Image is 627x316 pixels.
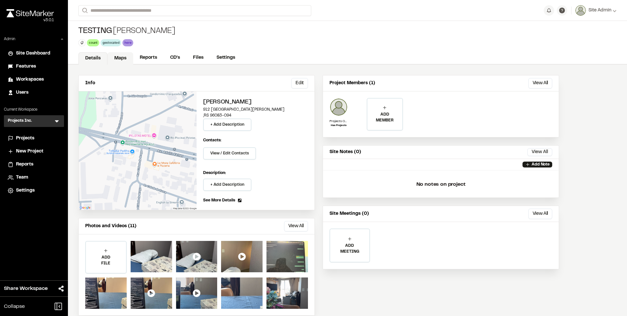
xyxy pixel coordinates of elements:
p: Current Workspace [4,107,64,113]
button: View All [527,148,552,156]
span: Testing [78,26,112,37]
span: Reports [16,161,33,168]
span: Share Workspace [4,285,48,292]
a: Reports [133,52,164,64]
p: Projects Owner [330,119,348,124]
h3: Projects Inc. [8,118,32,124]
p: Info [85,80,95,87]
p: No notes on project [328,174,554,195]
a: Workspaces [8,76,60,83]
img: Projects Owner [330,98,348,116]
p: ADD MEETING [330,243,369,255]
button: Site Admin [575,5,617,16]
span: Settings [16,187,35,194]
span: Workspaces [16,76,44,83]
button: + Add Description [203,179,251,191]
button: View / Edit Contacts [203,147,256,160]
div: [PERSON_NAME] [78,26,175,37]
p: Description: [203,170,308,176]
span: Users [16,89,28,96]
a: Projects [8,135,60,142]
p: Site Meetings (0) [330,210,369,217]
span: Site Dashboard [16,50,50,57]
a: Team [8,174,60,181]
p: ADD MEMBER [367,112,402,123]
img: User [575,5,586,16]
span: Collapse [4,303,25,310]
a: Settings [210,52,242,64]
a: CD's [164,52,186,64]
a: Features [8,63,60,70]
p: Has Projects [330,124,348,128]
p: ADD FILE [86,255,126,266]
img: rebrand.png [7,9,54,17]
p: Photos and Videos (11) [85,223,137,230]
button: Search [78,5,90,16]
p: Add Note [532,162,550,167]
button: View All [528,78,552,88]
a: Files [186,52,210,64]
span: Team [16,174,28,181]
h2: [PERSON_NAME] [203,98,308,107]
p: Project Members (1) [330,80,375,87]
button: Edit [291,78,308,88]
span: Projects [16,135,34,142]
button: + Add Description [203,119,251,131]
a: Details [78,52,107,65]
p: , RS 96083-094 [203,113,308,119]
div: Oh geez...please don't... [7,17,54,23]
a: Site Dashboard [8,50,60,57]
p: 912 [GEOGRAPHIC_DATA][PERSON_NAME] [203,107,308,113]
div: geolocated [101,39,121,46]
a: New Project [8,148,60,155]
a: Users [8,89,60,96]
span: See More Details [203,197,235,203]
a: Settings [8,187,60,194]
span: New Project [16,148,43,155]
p: Contacts: [203,137,221,143]
span: Features [16,63,36,70]
p: Site Notes (0) [330,149,361,156]
button: Edit Tags [78,39,86,46]
button: View All [284,221,308,231]
a: Reports [8,161,60,168]
button: View All [528,209,552,219]
span: Site Admin [588,7,611,14]
a: Maps [107,52,133,65]
p: Admin [4,36,15,42]
div: here [122,39,133,46]
div: count [87,39,99,46]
